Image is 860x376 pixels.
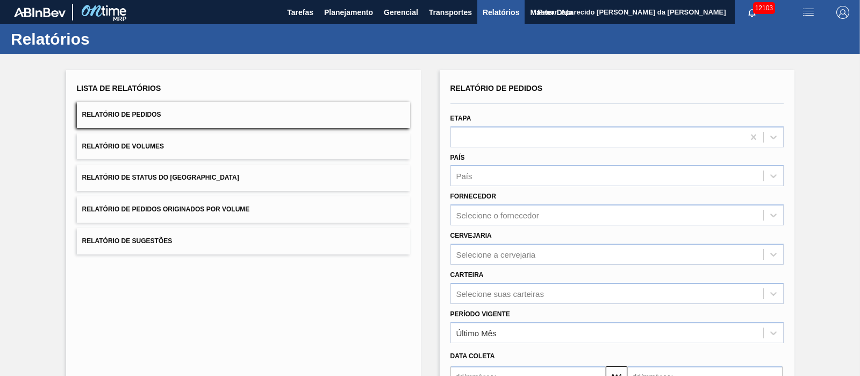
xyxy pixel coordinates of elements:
[836,6,849,19] img: Logout
[450,232,492,239] label: Cervejaria
[82,143,164,150] span: Relatório de Volumes
[11,33,202,45] h1: Relatórios
[450,271,484,279] label: Carteira
[77,133,410,160] button: Relatório de Volumes
[456,211,539,220] div: Selecione o fornecedor
[456,250,536,259] div: Selecione a cervejaria
[450,352,495,360] span: Data coleta
[450,115,471,122] label: Etapa
[82,205,250,213] span: Relatório de Pedidos Originados por Volume
[82,111,161,118] span: Relatório de Pedidos
[456,328,497,337] div: Último Mês
[324,6,373,19] span: Planejamento
[77,228,410,254] button: Relatório de Sugestões
[450,310,510,318] label: Período Vigente
[77,165,410,191] button: Relatório de Status do [GEOGRAPHIC_DATA]
[77,196,410,223] button: Relatório de Pedidos Originados por Volume
[456,172,472,181] div: País
[429,6,472,19] span: Transportes
[735,5,769,20] button: Notificações
[77,102,410,128] button: Relatório de Pedidos
[450,154,465,161] label: País
[14,8,66,17] img: TNhmsLtSVTkK8tSr43FrP2fwEKptu5GPRR3wAAAABJRU5ErkJggg==
[450,84,543,93] span: Relatório de Pedidos
[82,237,173,245] span: Relatório de Sugestões
[82,174,239,181] span: Relatório de Status do [GEOGRAPHIC_DATA]
[802,6,815,19] img: userActions
[450,193,496,200] label: Fornecedor
[77,84,161,93] span: Lista de Relatórios
[456,289,544,298] div: Selecione suas carteiras
[483,6,519,19] span: Relatórios
[287,6,313,19] span: Tarefas
[530,6,572,19] span: Master Data
[384,6,418,19] span: Gerencial
[753,2,775,14] span: 12103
